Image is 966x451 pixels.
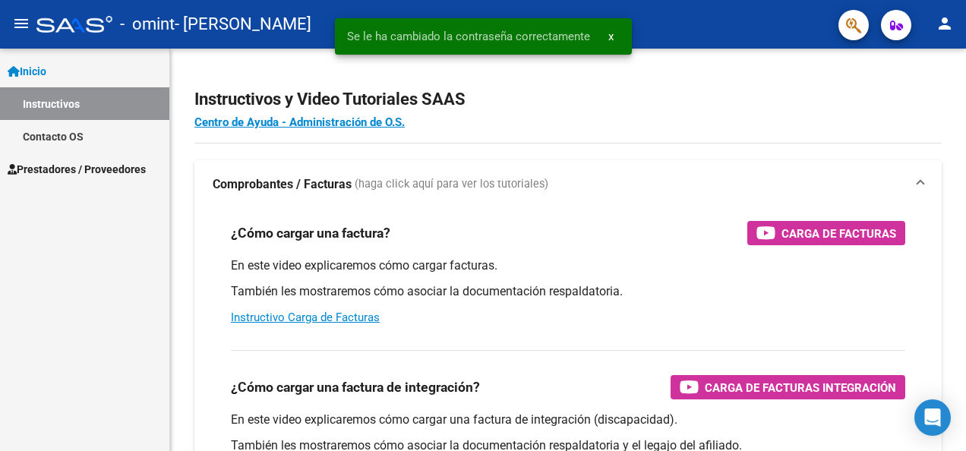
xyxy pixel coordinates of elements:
div: Open Intercom Messenger [914,399,951,436]
span: Carga de Facturas [781,224,896,243]
p: También les mostraremos cómo asociar la documentación respaldatoria. [231,283,905,300]
a: Instructivo Carga de Facturas [231,311,380,324]
span: Carga de Facturas Integración [705,378,896,397]
button: Carga de Facturas [747,221,905,245]
h2: Instructivos y Video Tutoriales SAAS [194,85,942,114]
span: Se le ha cambiado la contraseña correctamente [347,29,590,44]
a: Centro de Ayuda - Administración de O.S. [194,115,405,129]
button: Carga de Facturas Integración [671,375,905,399]
mat-icon: person [936,14,954,33]
h3: ¿Cómo cargar una factura? [231,222,390,244]
span: - omint [120,8,175,41]
p: En este video explicaremos cómo cargar una factura de integración (discapacidad). [231,412,905,428]
h3: ¿Cómo cargar una factura de integración? [231,377,480,398]
mat-expansion-panel-header: Comprobantes / Facturas (haga click aquí para ver los tutoriales) [194,160,942,209]
span: - [PERSON_NAME] [175,8,311,41]
button: x [596,23,626,50]
strong: Comprobantes / Facturas [213,176,352,193]
span: (haga click aquí para ver los tutoriales) [355,176,548,193]
p: En este video explicaremos cómo cargar facturas. [231,257,905,274]
mat-icon: menu [12,14,30,33]
span: Prestadores / Proveedores [8,161,146,178]
span: x [608,30,614,43]
span: Inicio [8,63,46,80]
